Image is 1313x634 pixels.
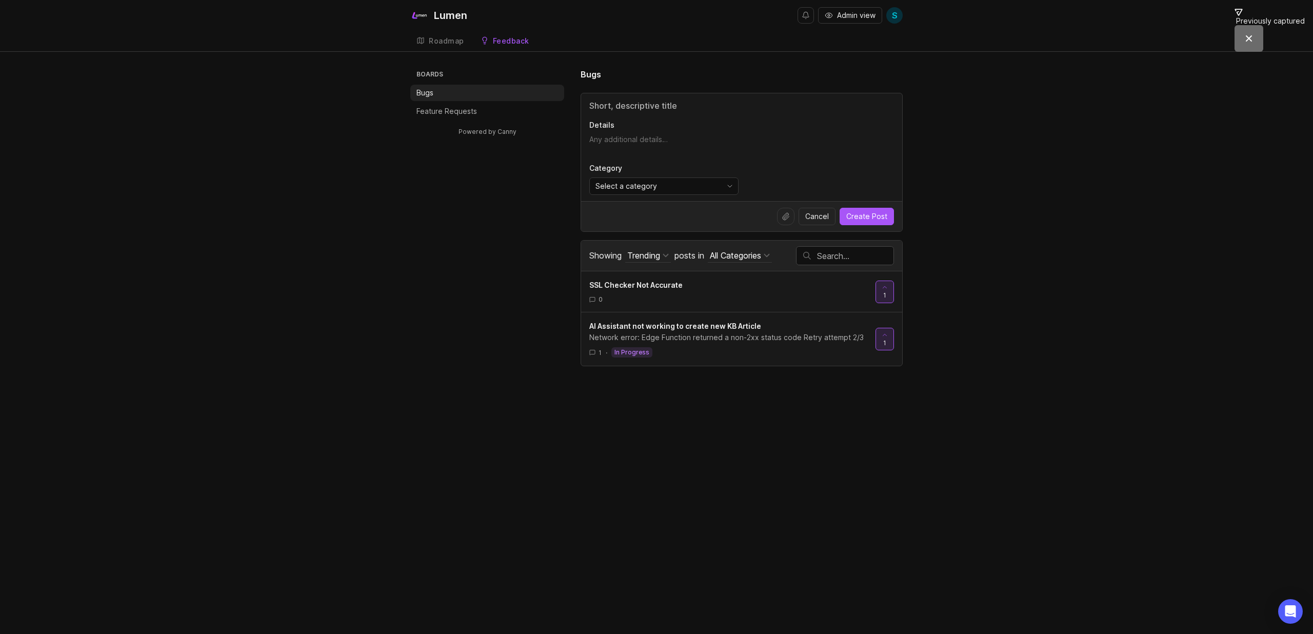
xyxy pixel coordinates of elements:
[883,339,886,347] span: 1
[414,68,564,83] h3: Boards
[1278,599,1303,624] div: Open Intercom Messenger
[434,10,467,21] div: Lumen
[846,211,887,222] span: Create Post
[429,37,464,45] div: Roadmap
[818,7,882,24] button: Admin view
[886,7,903,24] button: S
[710,250,761,261] div: All Categories
[876,281,894,303] button: 1
[410,6,429,25] img: Lumen logo
[840,208,894,225] button: Create Post
[627,250,660,261] div: Trending
[589,134,894,155] textarea: Details
[410,85,564,101] a: Bugs
[416,106,477,116] p: Feature Requests
[883,291,886,300] span: 1
[589,120,894,130] p: Details
[892,9,898,22] span: S
[674,250,704,261] span: posts in
[589,321,876,358] a: AI Assistant not working to create new KB ArticleNetwork error: Edge Function returned a non-2xx ...
[595,181,657,192] span: Select a category
[599,348,602,357] span: 1
[799,208,835,225] button: Cancel
[708,249,772,263] button: posts in
[589,280,876,304] a: SSL Checker Not Accurate0
[817,250,893,262] input: Search…
[589,250,622,261] span: Showing
[589,177,739,195] div: toggle menu
[589,281,683,289] span: SSL Checker Not Accurate
[606,348,607,357] div: ·
[474,31,535,52] a: Feedback
[722,182,738,190] svg: toggle icon
[599,295,603,304] span: 0
[805,211,829,222] span: Cancel
[837,10,876,21] span: Admin view
[410,103,564,120] a: Feature Requests
[410,31,470,52] a: Roadmap
[625,249,671,263] button: Showing
[589,100,894,112] input: Title
[457,126,518,137] a: Powered by Canny
[493,37,529,45] div: Feedback
[416,88,433,98] p: Bugs
[798,7,814,24] button: Notifications
[589,332,867,343] div: Network error: Edge Function returned a non-2xx status code Retry attempt 2/3
[614,348,649,356] p: in progress
[589,163,739,173] p: Category
[581,68,601,81] h1: Bugs
[876,328,894,350] button: 1
[589,322,761,330] span: AI Assistant not working to create new KB Article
